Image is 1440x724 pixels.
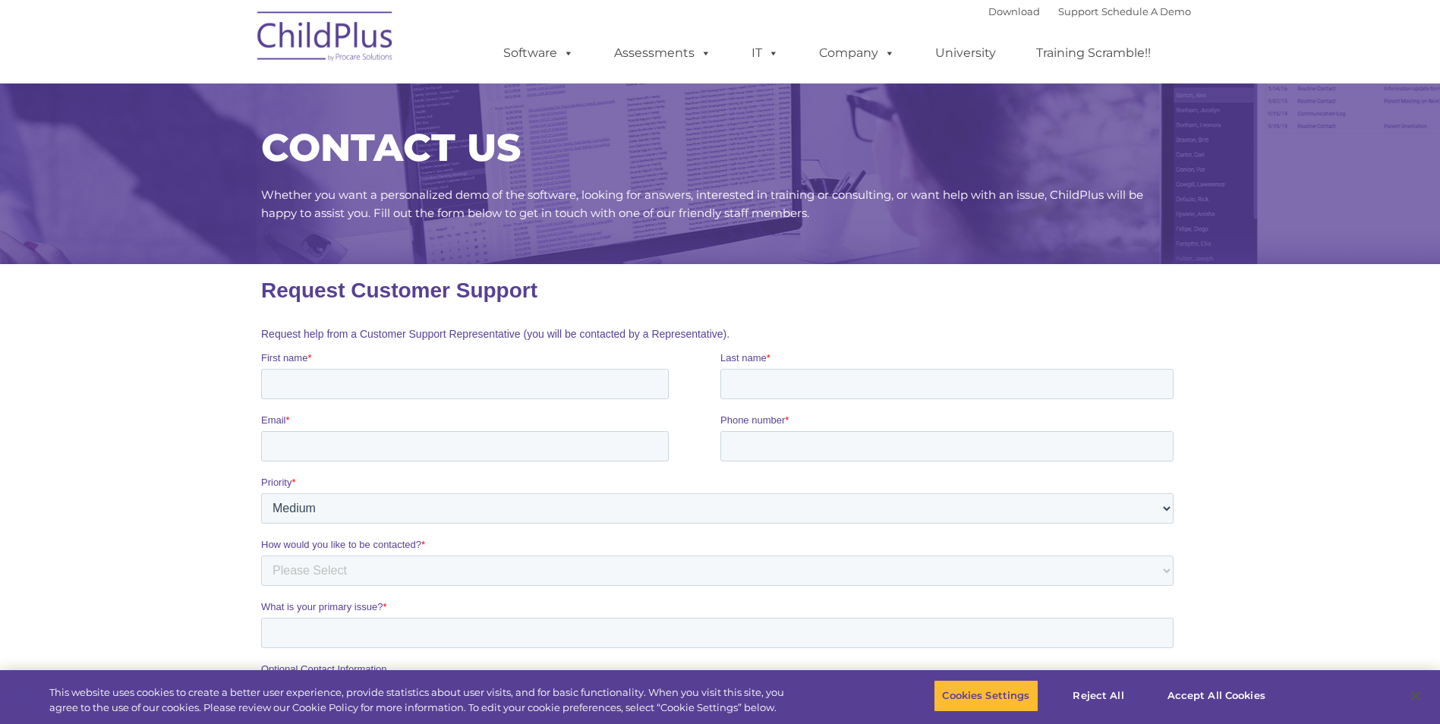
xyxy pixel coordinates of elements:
[988,5,1040,17] a: Download
[1159,680,1274,712] button: Accept All Cookies
[1399,679,1432,713] button: Close
[1101,5,1191,17] a: Schedule A Demo
[1021,38,1166,68] a: Training Scramble!!
[934,680,1038,712] button: Cookies Settings
[261,187,1143,220] span: Whether you want a personalized demo of the software, looking for answers, interested in training...
[261,124,521,171] span: CONTACT US
[920,38,1011,68] a: University
[49,685,792,715] div: This website uses cookies to create a better user experience, provide statistics about user visit...
[599,38,726,68] a: Assessments
[1051,680,1146,712] button: Reject All
[1058,5,1098,17] a: Support
[488,38,589,68] a: Software
[988,5,1191,17] font: |
[736,38,794,68] a: IT
[804,38,910,68] a: Company
[250,1,402,77] img: ChildPlus by Procare Solutions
